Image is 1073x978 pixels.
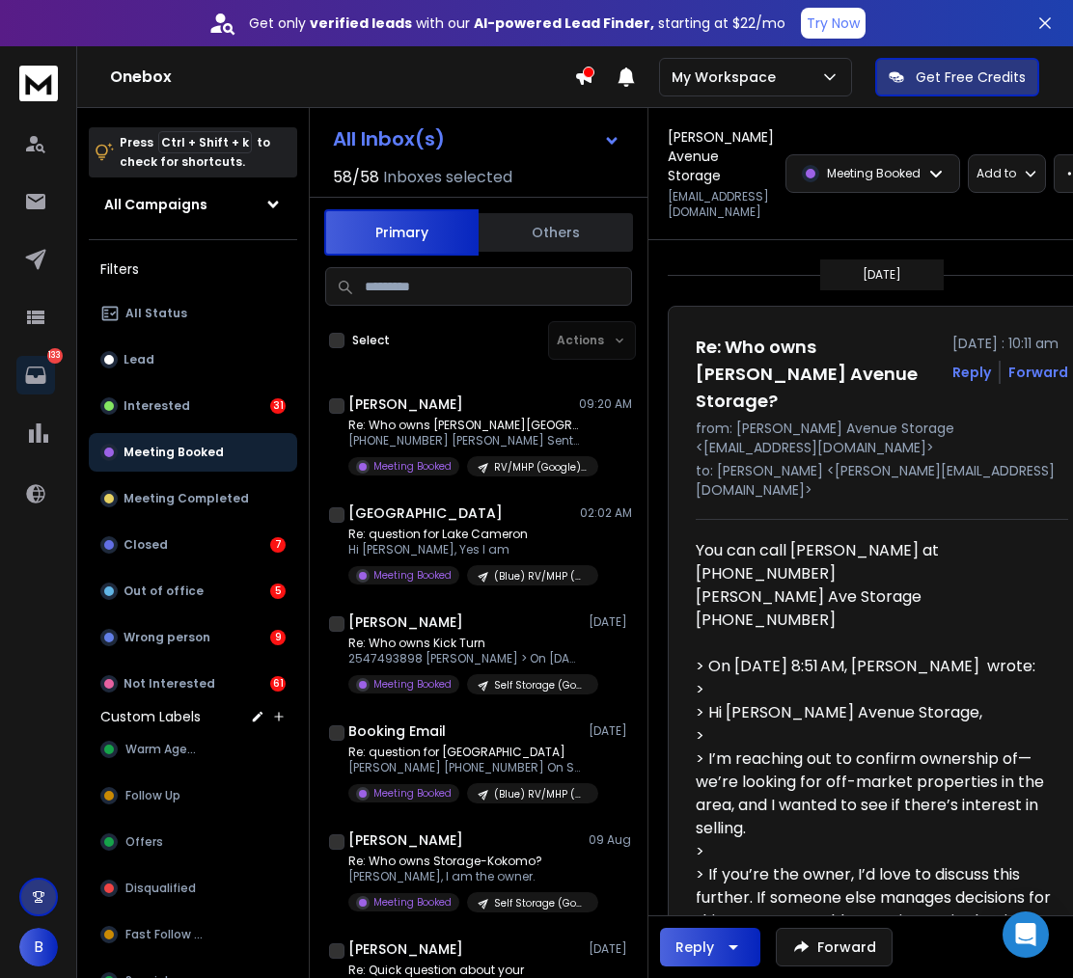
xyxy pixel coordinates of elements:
[696,461,1068,500] p: to: [PERSON_NAME] <[PERSON_NAME][EMAIL_ADDRESS][DOMAIN_NAME]>
[89,185,297,224] button: All Campaigns
[348,939,463,959] h1: [PERSON_NAME]
[348,527,580,542] p: Re: question for Lake Cameron
[348,612,463,632] h1: [PERSON_NAME]
[16,356,55,394] a: 133
[1003,911,1049,958] div: Open Intercom Messenger
[124,352,154,367] p: Lead
[589,614,632,630] p: [DATE]
[270,676,286,692] div: 61
[89,340,297,379] button: Lead
[348,636,580,651] p: Re: Who owns Kick Turn
[333,166,379,189] span: 58 / 58
[916,68,1026,87] p: Get Free Credits
[125,834,163,850] span: Offers
[373,895,452,910] p: Meeting Booked
[807,14,860,33] p: Try Now
[348,760,580,775] p: [PERSON_NAME] [PHONE_NUMBER] On Sun,
[89,433,297,472] button: Meeting Booked
[776,928,893,966] button: Forward
[668,189,774,220] p: [EMAIL_ADDRESS][DOMAIN_NAME]
[19,928,58,966] button: B
[324,209,479,256] button: Primary
[89,665,297,703] button: Not Interested61
[270,398,286,414] div: 31
[348,394,463,414] h1: [PERSON_NAME]
[124,537,168,553] p: Closed
[89,823,297,861] button: Offers
[89,294,297,333] button: All Status
[474,14,654,33] strong: AI-powered Lead Finder,
[373,459,452,474] p: Meeting Booked
[125,788,180,803] span: Follow Up
[124,445,224,460] p: Meeting Booked
[89,776,297,815] button: Follow Up
[124,676,215,692] p: Not Interested
[89,387,297,425] button: Interested31
[47,348,63,364] p: 133
[348,830,463,850] h1: [PERSON_NAME]
[952,363,991,382] button: Reply
[89,869,297,908] button: Disqualified
[952,334,1068,353] p: [DATE] : 10:11 am
[863,267,901,283] p: [DATE]
[89,730,297,769] button: Warm Agent
[589,941,632,957] p: [DATE]
[89,572,297,611] button: Out of office5
[977,166,1016,181] p: Add to
[89,256,297,283] h3: Filters
[100,707,201,726] h3: Custom Labels
[89,479,297,518] button: Meeting Completed
[696,334,941,415] h1: Re: Who owns [PERSON_NAME] Avenue Storage?
[801,8,866,39] button: Try Now
[89,618,297,657] button: Wrong person9
[110,66,574,89] h1: Onebox
[348,542,580,557] p: Hi [PERSON_NAME], Yes I am
[352,333,390,348] label: Select
[827,166,921,181] p: Meeting Booked
[125,881,196,896] span: Disqualified
[317,120,636,158] button: All Inbox(s)
[348,721,446,741] h1: Booking Email
[494,460,587,475] p: RV/MHP (Google) - Campaign
[875,58,1039,96] button: Get Free Credits
[383,166,512,189] h3: Inboxes selected
[124,630,210,645] p: Wrong person
[125,927,208,942] span: Fast Follow Up
[660,928,760,966] button: Reply
[124,584,204,599] p: Out of office
[348,503,503,523] h1: [GEOGRAPHIC_DATA]
[589,723,632,739] p: [DATE]
[348,651,580,666] p: 2547493898 [PERSON_NAME] > On [DATE],
[579,396,632,412] p: 09:20 AM
[373,786,452,801] p: Meeting Booked
[125,306,187,321] p: All Status
[675,937,714,957] div: Reply
[270,584,286,599] div: 5
[373,568,452,583] p: Meeting Booked
[348,854,580,869] p: Re: Who owns Storage-Kokomo?
[348,963,580,978] p: Re: Quick question about your
[333,129,445,149] h1: All Inbox(s)
[494,678,587,693] p: Self Storage (Google) - Campaign
[89,526,297,564] button: Closed7
[348,433,580,448] p: [PHONE_NUMBER] [PERSON_NAME] Sent from my iPhone. >
[125,742,201,757] span: Warm Agent
[348,418,580,433] p: Re: Who owns [PERSON_NAME][GEOGRAPHIC_DATA]
[348,745,580,760] p: Re: question for [GEOGRAPHIC_DATA]
[348,869,580,884] p: [PERSON_NAME], I am the owner.
[249,14,785,33] p: Get only with our starting at $22/mo
[668,127,774,185] h1: [PERSON_NAME] Avenue Storage
[270,630,286,645] div: 9
[696,419,1068,457] p: from: [PERSON_NAME] Avenue Storage <[EMAIL_ADDRESS][DOMAIN_NAME]>
[120,133,270,172] p: Press to check for shortcuts.
[1008,363,1068,382] div: Forward
[89,915,297,954] button: Fast Follow Up
[494,787,587,801] p: (Blue) RV/MHP (Google) - Campaign
[373,677,452,692] p: Meeting Booked
[124,398,190,414] p: Interested
[494,569,587,584] p: (Blue) RV/MHP (Google) - Campaign
[158,131,252,153] span: Ctrl + Shift + k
